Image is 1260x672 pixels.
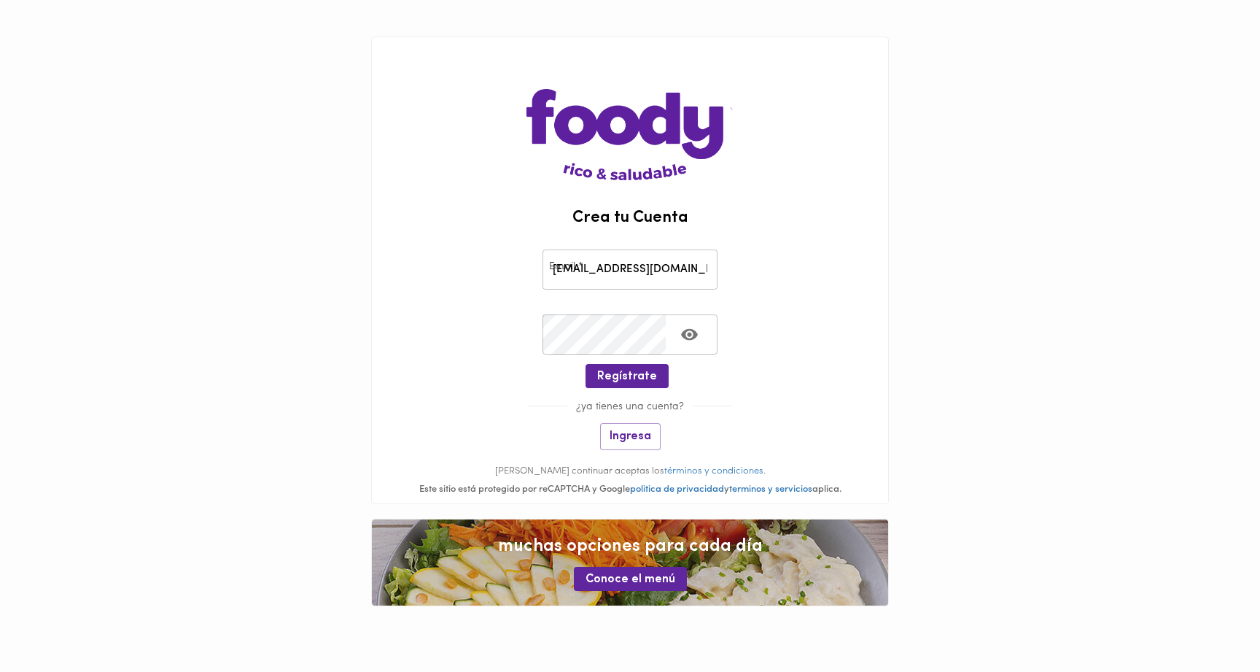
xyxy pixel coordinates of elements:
[372,209,888,227] h2: Crea tu Cuenta
[597,370,657,384] span: Regístrate
[729,484,812,494] a: terminos y servicios
[672,317,707,352] button: Toggle password visibility
[664,466,763,476] a: términos y condiciones
[600,423,661,450] button: Ingresa
[372,465,888,479] p: [PERSON_NAME] continuar aceptas los .
[542,250,717,290] input: pepitoperez@gmail.com
[372,483,888,497] div: Este sitio está protegido por reCAPTCHA y Google y aplica.
[586,364,669,388] button: Regístrate
[567,401,693,412] span: ¿ya tienes una cuenta?
[586,573,675,587] span: Conoce el menú
[574,567,687,591] button: Conoce el menú
[526,37,733,180] img: logo-main-page.png
[630,484,724,494] a: politica de privacidad
[610,430,651,444] span: Ingresa
[386,534,874,559] span: muchas opciones para cada día
[1175,587,1245,657] iframe: Messagebird Livechat Widget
